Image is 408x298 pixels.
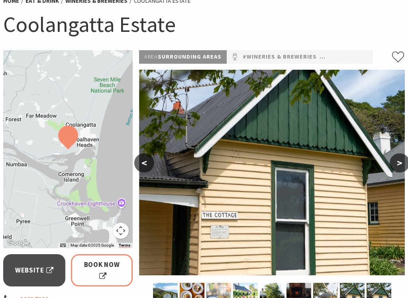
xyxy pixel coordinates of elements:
[139,50,227,64] p: Surrounding Areas
[139,70,405,275] img: The Cottage
[5,238,31,248] a: Click to see this area on Google Maps
[60,243,66,248] button: Keyboard shortcuts
[320,52,392,62] a: #Restaurants & Cafés
[15,265,53,276] span: Website
[3,10,405,38] h1: Coolangatta Estate
[82,259,122,281] span: Book Now
[134,153,154,173] button: <
[71,254,133,286] a: Book Now
[144,53,158,60] span: Area
[71,243,114,247] span: Map data ©2025 Google
[243,52,317,62] a: #Wineries & Breweries
[119,243,130,248] a: Terms (opens in new tab)
[5,238,31,248] img: Google
[3,254,65,286] a: Website
[113,223,129,239] button: Map camera controls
